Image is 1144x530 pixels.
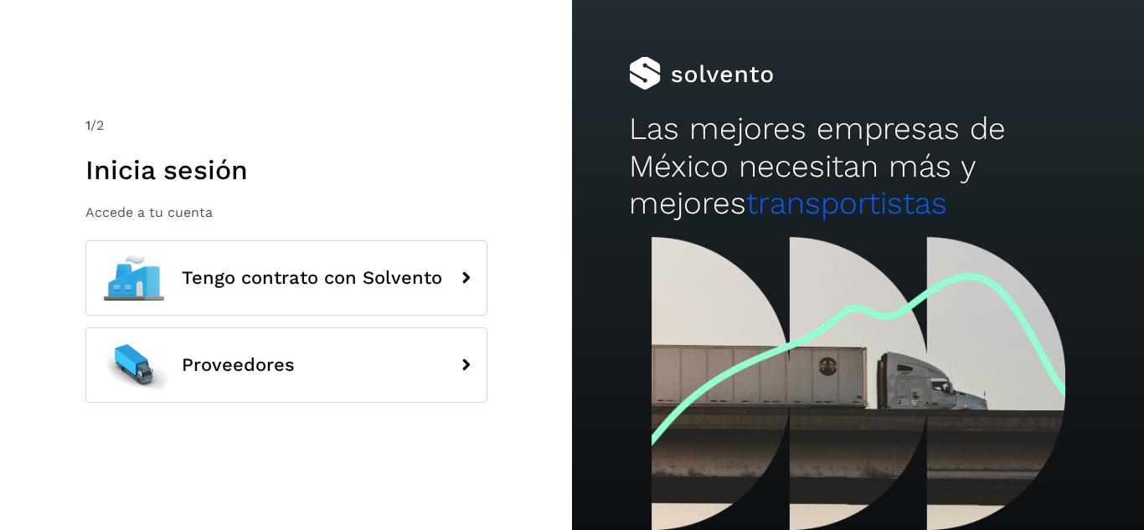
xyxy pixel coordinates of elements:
[629,111,1086,222] h2: Las mejores empresas de México necesitan más y mejores
[85,240,487,316] button: Tengo contrato con Solvento
[746,185,947,221] span: transportistas
[85,116,487,136] div: /2
[182,355,295,375] span: Proveedores
[85,117,90,133] span: 1
[85,327,487,403] button: Proveedores
[85,204,487,220] p: Accede a tu cuenta
[85,154,487,186] h1: Inicia sesión
[182,268,442,288] span: Tengo contrato con Solvento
